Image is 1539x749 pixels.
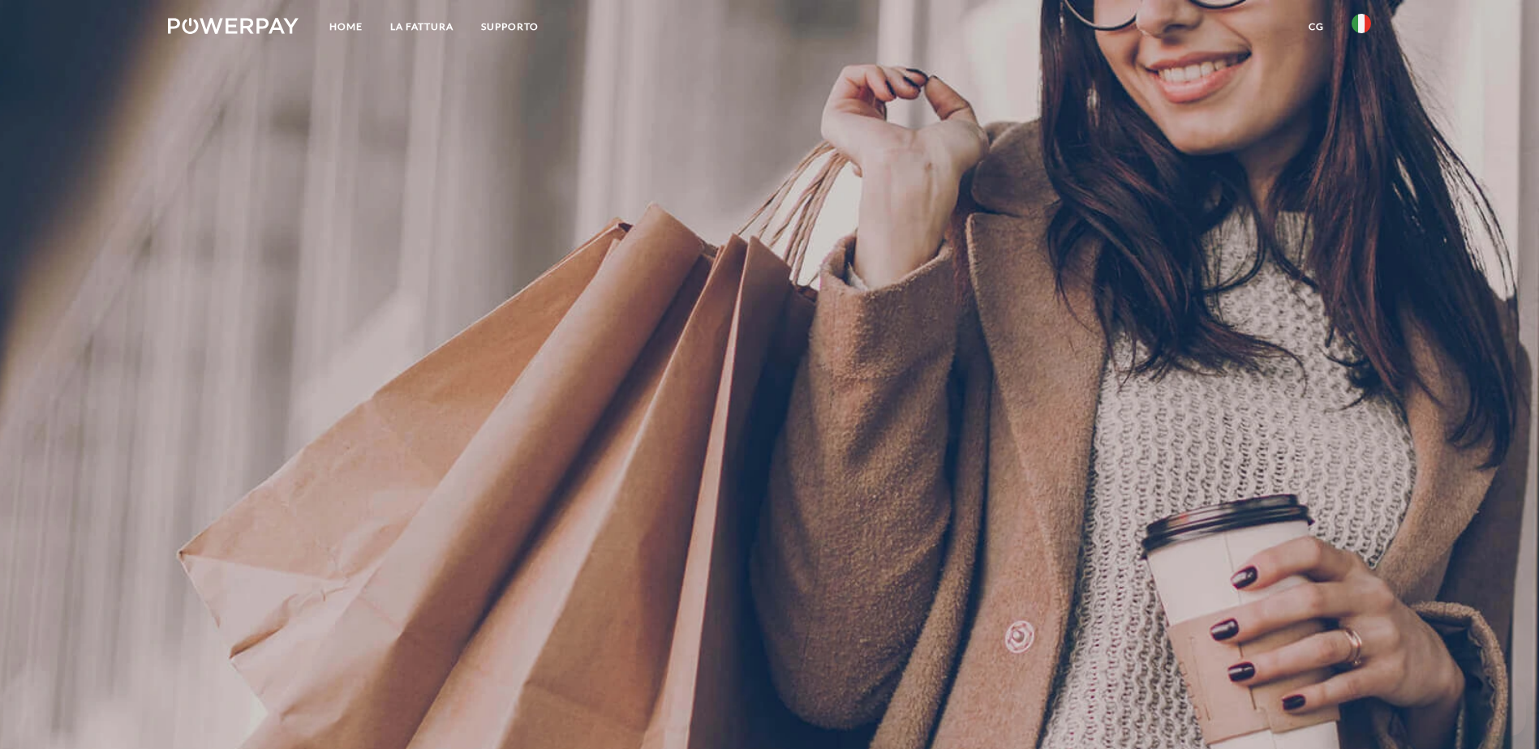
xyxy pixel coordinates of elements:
a: CG [1295,12,1338,41]
img: logo-powerpay-white.svg [168,18,299,34]
a: LA FATTURA [376,12,467,41]
a: Supporto [467,12,552,41]
img: it [1352,14,1371,33]
a: Home [316,12,376,41]
iframe: Pulsante per aprire la finestra di messaggistica [1474,684,1526,736]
